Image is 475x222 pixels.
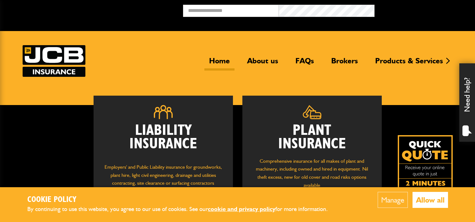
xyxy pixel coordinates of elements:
[208,205,275,213] a: cookie and privacy policy
[378,192,408,208] button: Manage
[413,192,448,208] button: Allow all
[27,195,338,205] h2: Cookie Policy
[327,56,363,71] a: Brokers
[398,135,453,190] a: Get your insurance quote isn just 2-minutes
[103,124,224,157] h2: Liability Insurance
[252,157,372,189] p: Comprehensive insurance for all makes of plant and machinery, including owned and hired in equipm...
[370,56,448,71] a: Products & Services
[242,56,283,71] a: About us
[103,163,224,193] p: Employers' and Public Liability insurance for groundworks, plant hire, light civil engineering, d...
[23,45,85,77] img: JCB Insurance Services logo
[459,63,475,142] div: Need help?
[27,204,338,214] p: By continuing to use this website, you agree to our use of cookies. See our for more information.
[204,56,235,71] a: Home
[252,124,372,151] h2: Plant Insurance
[291,56,319,71] a: FAQs
[375,5,470,14] button: Broker Login
[398,135,453,190] img: Quick Quote
[23,45,85,77] a: JCB Insurance Services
